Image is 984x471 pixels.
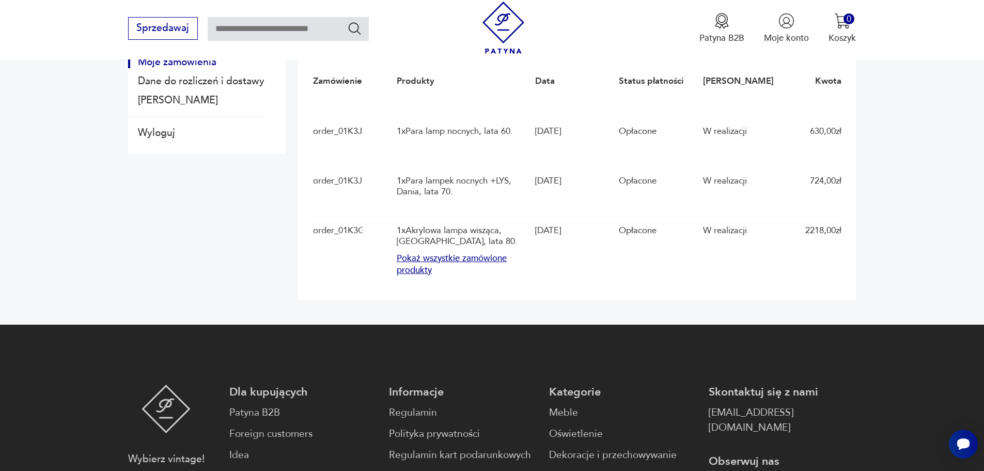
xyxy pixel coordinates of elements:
[699,13,744,44] a: Ikona medaluPatyna B2B
[549,448,696,463] a: Dekoracje i przechowywanie
[477,2,529,54] img: Patyna - sklep z meblami i dekoracjami vintage
[128,127,267,139] button: Wyloguj
[805,225,841,236] div: 2218,00 zł
[699,13,744,44] button: Patyna B2B
[714,13,730,29] img: Ikona medalu
[703,225,780,236] div: W realizacji
[229,427,377,442] a: Foreign customers
[810,176,841,186] div: 724,00 zł
[703,176,780,186] div: W realizacji
[535,126,613,136] div: [DATE]
[764,13,809,44] a: Ikonka użytkownikaMoje konto
[549,385,696,400] p: Kategorie
[397,225,529,247] div: 1 x Akrylowa lampa wisząca, [GEOGRAPHIC_DATA], lata 80.
[229,448,377,463] a: Idea
[142,385,191,433] img: Patyna - sklep z meblami i dekoracjami vintage
[397,126,529,136] div: 1 x Para lamp nocnych, lata 60.
[389,448,536,463] a: Regulamin kart podarunkowych
[703,126,780,136] div: W realizacji
[949,430,978,459] iframe: Smartsupp widget button
[389,405,536,420] a: Regulamin
[128,56,267,68] button: Moje zamówienia
[619,126,696,136] div: Opłacone
[397,76,529,86] div: Produkty
[535,225,613,236] div: [DATE]
[834,13,850,29] img: Ikona koszyka
[764,32,809,44] p: Moje konto
[313,225,363,276] div: order_01K3GKPADRQB3Z8B9KHPMASFRQ
[313,76,391,86] div: Zamówienie
[128,25,198,33] a: Sprzedawaj
[778,13,794,29] img: Ikonka użytkownika
[397,176,529,197] div: 1 x Para lampek nocnych +LYS, Dania, lata 70.
[229,385,377,400] p: Dla kupujących
[313,176,363,207] div: order_01K3JF21JPWA7EJ9MF419Z4DDB
[844,13,854,24] div: 0
[810,126,841,136] div: 630,00 zł
[229,405,377,420] a: Patyna B2B
[764,13,809,44] button: Moje konto
[549,427,696,442] a: Oświetlenie
[128,452,205,467] p: Wybierz vintage!
[347,21,362,36] button: Szukaj
[389,385,536,400] p: Informacje
[619,176,696,186] div: Opłacone
[128,95,267,107] button: Dane konta
[397,253,529,277] button: Pokaż wszystkie zamówione produkty
[535,176,613,186] div: [DATE]
[389,427,536,442] a: Polityka prywatności
[709,454,856,469] p: Obserwuj nas
[829,32,856,44] p: Koszyk
[815,76,841,86] div: Kwota
[709,405,856,435] a: [EMAIL_ADDRESS][DOMAIN_NAME]
[549,405,696,420] a: Meble
[128,75,267,87] button: Dane do rozliczeń i dostawy
[829,13,856,44] button: 0Koszyk
[313,126,363,158] div: order_01K3JJQ2CE37HPPAKVE68TYMTQ
[128,17,198,40] button: Sprzedawaj
[535,76,613,86] div: Data
[709,385,856,400] p: Skontaktuj się z nami
[703,76,780,86] div: [PERSON_NAME]
[699,32,744,44] p: Patyna B2B
[619,76,696,86] div: Status płatności
[619,225,696,236] div: Opłacone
